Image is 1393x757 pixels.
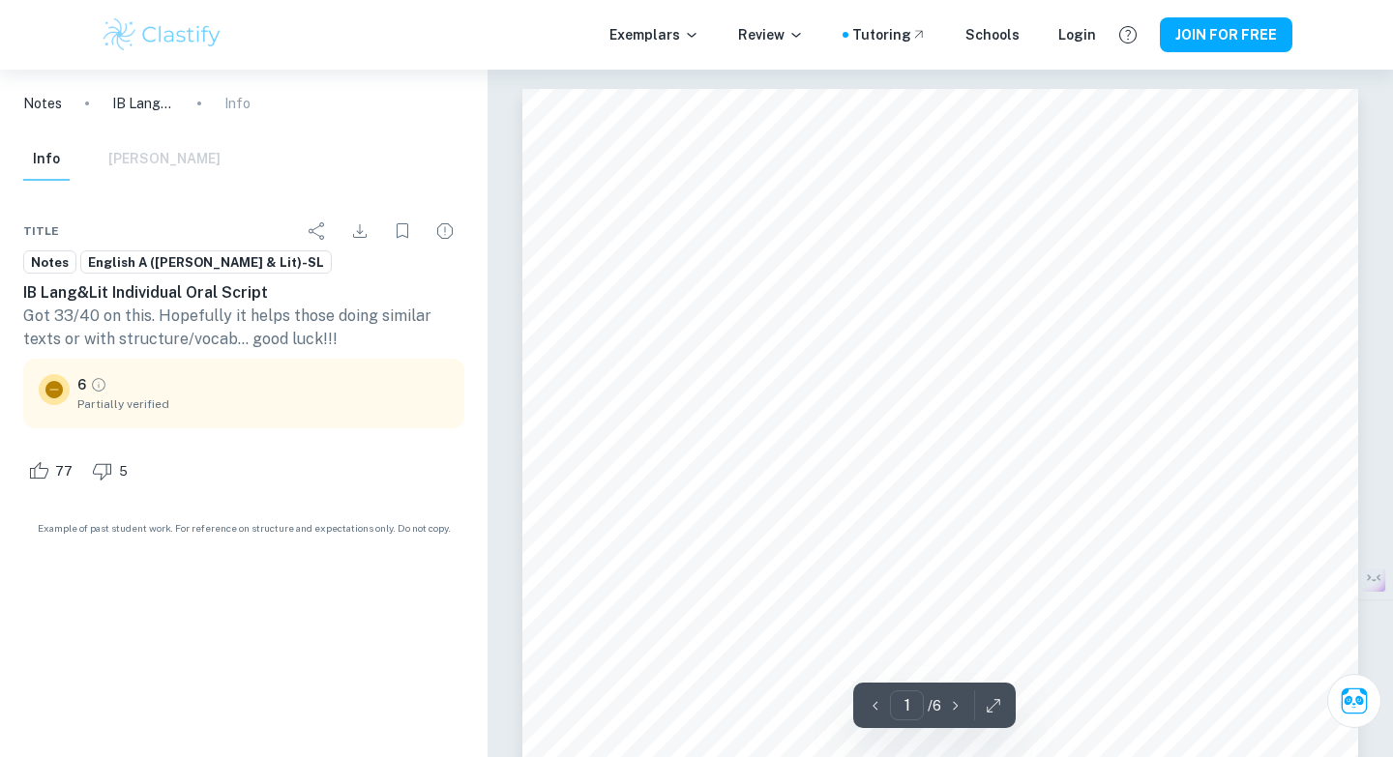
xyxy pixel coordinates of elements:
p: Review [738,24,804,45]
img: Clastify logo [101,15,223,54]
button: Info [23,138,70,181]
span: Notes [24,253,75,273]
p: 6 [77,374,86,395]
a: Notes [23,250,76,275]
h6: IB Lang&Lit Individual Oral Script [23,281,464,305]
div: Dislike [87,455,138,486]
a: Login [1058,24,1096,45]
div: Share [298,212,337,250]
button: Ask Clai [1327,674,1381,728]
a: Notes [23,93,62,114]
span: Partially verified [77,395,449,413]
a: Grade partially verified [90,376,107,393]
span: 77 [44,462,83,481]
span: Example of past student work. For reference on structure and expectations only. Do not copy. [23,521,464,536]
button: Help and Feedback [1111,18,1144,51]
div: Download [341,212,379,250]
div: Like [23,455,83,486]
p: Exemplars [609,24,699,45]
span: English A ([PERSON_NAME] & Lit)-SL [81,253,331,273]
a: English A ([PERSON_NAME] & Lit)-SL [80,250,332,275]
div: Report issue [426,212,464,250]
div: Bookmark [383,212,422,250]
span: 5 [108,462,138,481]
button: JOIN FOR FREE [1160,17,1292,52]
a: Schools [965,24,1020,45]
p: / 6 [928,695,941,716]
a: Tutoring [852,24,927,45]
p: Got 33/40 on this. Hopefully it helps those doing similar texts or with structure/vocab... good l... [23,305,464,351]
p: Info [224,93,251,114]
span: Title [23,222,59,240]
p: IB Lang&Lit Individual Oral Script [112,93,174,114]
